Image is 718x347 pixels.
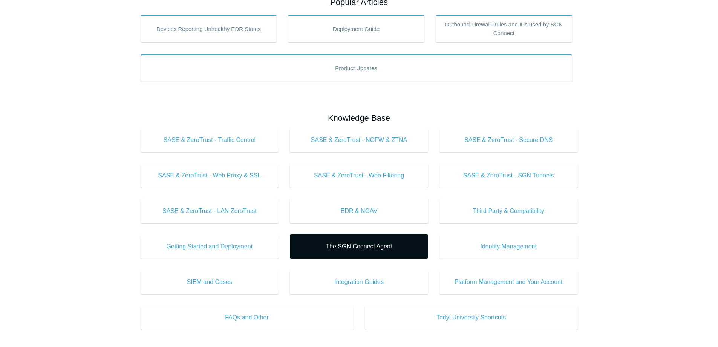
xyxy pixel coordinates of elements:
[141,128,279,152] a: SASE & ZeroTrust - Traffic Control
[301,242,417,251] span: The SGN Connect Agent
[451,171,566,180] span: SASE & ZeroTrust - SGN Tunnels
[141,15,277,42] a: Devices Reporting Unhealthy EDR States
[439,234,578,259] a: Identity Management
[141,234,279,259] a: Getting Started and Deployment
[451,136,566,145] span: SASE & ZeroTrust - Secure DNS
[141,199,279,223] a: SASE & ZeroTrust - LAN ZeroTrust
[301,171,417,180] span: SASE & ZeroTrust - Web Filtering
[290,163,428,188] a: SASE & ZeroTrust - Web Filtering
[152,278,268,287] span: SIEM and Cases
[152,207,268,216] span: SASE & ZeroTrust - LAN ZeroTrust
[301,278,417,287] span: Integration Guides
[141,270,279,294] a: SIEM and Cases
[365,305,578,330] a: Todyl University Shortcuts
[376,313,566,322] span: Todyl University Shortcuts
[439,270,578,294] a: Platform Management and Your Account
[141,305,354,330] a: FAQs and Other
[436,15,572,42] a: Outbound Firewall Rules and IPs used by SGN Connect
[152,313,342,322] span: FAQs and Other
[451,207,566,216] span: Third Party & Compatibility
[141,54,572,82] a: Product Updates
[451,242,566,251] span: Identity Management
[290,199,428,223] a: EDR & NGAV
[288,15,424,42] a: Deployment Guide
[152,136,268,145] span: SASE & ZeroTrust - Traffic Control
[439,128,578,152] a: SASE & ZeroTrust - Secure DNS
[290,128,428,152] a: SASE & ZeroTrust - NGFW & ZTNA
[152,171,268,180] span: SASE & ZeroTrust - Web Proxy & SSL
[439,163,578,188] a: SASE & ZeroTrust - SGN Tunnels
[141,112,578,124] h2: Knowledge Base
[290,234,428,259] a: The SGN Connect Agent
[301,207,417,216] span: EDR & NGAV
[152,242,268,251] span: Getting Started and Deployment
[301,136,417,145] span: SASE & ZeroTrust - NGFW & ZTNA
[451,278,566,287] span: Platform Management and Your Account
[141,163,279,188] a: SASE & ZeroTrust - Web Proxy & SSL
[290,270,428,294] a: Integration Guides
[439,199,578,223] a: Third Party & Compatibility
